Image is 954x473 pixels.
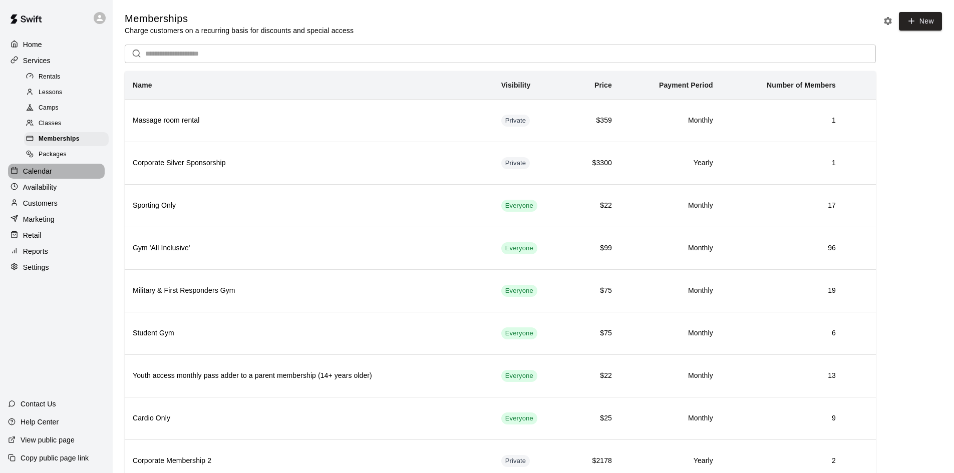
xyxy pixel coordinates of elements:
[8,164,105,179] a: Calendar
[767,81,836,89] b: Number of Members
[21,435,75,445] p: View public page
[899,12,942,31] a: New
[729,243,836,254] h6: 96
[501,115,530,127] div: This membership is hidden from the memberships page
[501,157,530,169] div: This membership is hidden from the memberships page
[576,243,612,254] h6: $99
[501,456,530,466] span: Private
[23,262,49,272] p: Settings
[133,370,485,381] h6: Youth access monthly pass adder to a parent membership (14+ years older)
[23,166,52,176] p: Calendar
[501,329,537,338] span: Everyone
[880,14,895,29] button: Memberships settings
[501,455,530,467] div: This membership is hidden from the memberships page
[729,455,836,466] h6: 2
[24,132,113,147] a: Memberships
[628,328,713,339] h6: Monthly
[8,212,105,227] a: Marketing
[729,200,836,211] h6: 17
[576,200,612,211] h6: $22
[729,370,836,381] h6: 13
[39,119,61,129] span: Classes
[8,260,105,275] a: Settings
[576,328,612,339] h6: $75
[628,158,713,169] h6: Yearly
[23,182,57,192] p: Availability
[23,246,48,256] p: Reports
[24,116,113,132] a: Classes
[125,26,354,36] p: Charge customers on a recurring basis for discounts and special access
[133,285,485,296] h6: Military & First Responders Gym
[501,244,537,253] span: Everyone
[24,86,109,100] div: Lessons
[628,455,713,466] h6: Yearly
[133,200,485,211] h6: Sporting Only
[39,103,59,113] span: Camps
[628,285,713,296] h6: Monthly
[628,115,713,126] h6: Monthly
[501,412,537,424] div: This membership is visible to all customers
[628,413,713,424] h6: Monthly
[729,328,836,339] h6: 6
[21,417,59,427] p: Help Center
[21,399,56,409] p: Contact Us
[24,70,109,84] div: Rentals
[125,12,354,26] h5: Memberships
[501,286,537,296] span: Everyone
[501,81,531,89] b: Visibility
[23,214,55,224] p: Marketing
[628,243,713,254] h6: Monthly
[133,158,485,169] h6: Corporate Silver Sponsorship
[501,327,537,339] div: This membership is visible to all customers
[39,150,67,160] span: Packages
[501,200,537,212] div: This membership is visible to all customers
[39,72,61,82] span: Rentals
[8,196,105,211] a: Customers
[729,115,836,126] h6: 1
[576,115,612,126] h6: $359
[133,243,485,254] h6: Gym 'All Inclusive'
[501,285,537,297] div: This membership is visible to all customers
[501,370,537,382] div: This membership is visible to all customers
[133,115,485,126] h6: Massage room rental
[24,69,113,85] a: Rentals
[23,56,51,66] p: Services
[594,81,612,89] b: Price
[729,285,836,296] h6: 19
[8,53,105,68] a: Services
[24,117,109,131] div: Classes
[729,158,836,169] h6: 1
[576,413,612,424] h6: $25
[24,147,113,163] a: Packages
[501,201,537,211] span: Everyone
[24,148,109,162] div: Packages
[133,455,485,466] h6: Corporate Membership 2
[8,228,105,243] a: Retail
[39,134,80,144] span: Memberships
[8,244,105,259] a: Reports
[576,285,612,296] h6: $75
[133,81,152,89] b: Name
[21,453,89,463] p: Copy public page link
[24,132,109,146] div: Memberships
[501,242,537,254] div: This membership is visible to all customers
[133,413,485,424] h6: Cardio Only
[23,198,58,208] p: Customers
[628,200,713,211] h6: Monthly
[576,158,612,169] h6: $3300
[501,116,530,126] span: Private
[24,101,109,115] div: Camps
[8,180,105,195] a: Availability
[8,37,105,52] div: Home
[729,413,836,424] h6: 9
[133,328,485,339] h6: Student Gym
[39,88,63,98] span: Lessons
[576,370,612,381] h6: $22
